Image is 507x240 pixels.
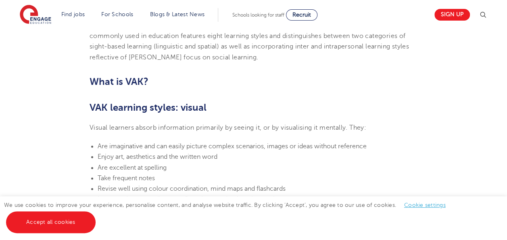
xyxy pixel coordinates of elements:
a: Cookie settings [404,202,446,208]
a: Recruit [286,9,317,21]
span: Schools looking for staff [232,12,284,18]
a: Accept all cookies [6,211,96,233]
span: Are imaginative and can easily picture complex scenarios, images or ideas without reference [98,143,367,150]
a: Sign up [434,9,470,21]
span: Love graphs, maps, diagrams, flowcharts and written instructions [98,196,285,203]
span: Take frequent notes [98,175,155,182]
a: Find jobs [61,11,85,17]
span: Enjoy art, aesthetics and the written word [98,153,217,160]
img: Engage Education [20,5,51,25]
span: We use cookies to improve your experience, personalise content, and analyse website traffic. By c... [4,202,454,225]
h2: What is VAK? [90,75,417,88]
a: Blogs & Latest News [150,11,205,17]
b: VAK learning styles: visual [90,102,207,113]
span: Recruit [292,12,311,18]
span: Visual learners absorb information primarily by seeing it, or by visualising it mentally. They: [90,124,366,131]
a: For Schools [101,11,133,17]
span: Are excellent at spelling [98,164,167,171]
span: Other learning styles based on the VAK/VARK learning models have also been postulated. A model co... [90,22,409,61]
span: Revise well using colour coordination, mind maps and flashcards [98,185,286,192]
